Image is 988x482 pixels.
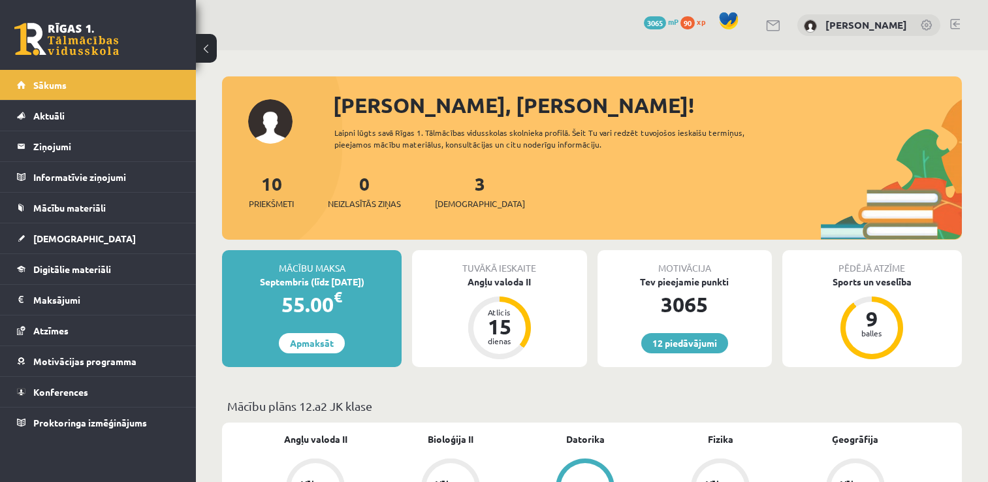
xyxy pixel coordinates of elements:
div: dienas [480,337,519,345]
a: Datorika [566,432,605,446]
a: 90 xp [680,16,712,27]
p: Mācību plāns 12.a2 JK klase [227,397,957,415]
a: Angļu valoda II Atlicis 15 dienas [412,275,586,361]
a: 3[DEMOGRAPHIC_DATA] [435,172,525,210]
a: [DEMOGRAPHIC_DATA] [17,223,180,253]
a: Apmaksāt [279,333,345,353]
a: Ziņojumi [17,131,180,161]
span: [DEMOGRAPHIC_DATA] [33,233,136,244]
div: 3065 [598,289,772,320]
legend: Maksājumi [33,285,180,315]
div: Laipni lūgts savā Rīgas 1. Tālmācības vidusskolas skolnieka profilā. Šeit Tu vari redzēt tuvojošo... [334,127,778,150]
a: Atzīmes [17,315,180,345]
span: Konferences [33,386,88,398]
a: Digitālie materiāli [17,254,180,284]
div: 55.00 [222,289,402,320]
a: Bioloģija II [428,432,473,446]
span: Proktoringa izmēģinājums [33,417,147,428]
span: mP [668,16,678,27]
a: [PERSON_NAME] [825,18,907,31]
legend: Informatīvie ziņojumi [33,162,180,192]
div: Angļu valoda II [412,275,586,289]
legend: Ziņojumi [33,131,180,161]
span: Neizlasītās ziņas [328,197,401,210]
div: 9 [852,308,891,329]
a: Maksājumi [17,285,180,315]
a: Sākums [17,70,180,100]
a: Mācību materiāli [17,193,180,223]
a: Motivācijas programma [17,346,180,376]
div: Mācību maksa [222,250,402,275]
a: Proktoringa izmēģinājums [17,408,180,438]
span: 90 [680,16,695,29]
span: xp [697,16,705,27]
a: Sports un veselība 9 balles [782,275,962,361]
span: Priekšmeti [249,197,294,210]
a: Informatīvie ziņojumi [17,162,180,192]
a: Fizika [708,432,733,446]
img: Paula Svilāne [804,20,817,33]
span: € [334,287,342,306]
div: [PERSON_NAME], [PERSON_NAME]! [333,89,962,121]
span: Sākums [33,79,67,91]
div: Tuvākā ieskaite [412,250,586,275]
a: 3065 mP [644,16,678,27]
a: 12 piedāvājumi [641,333,728,353]
a: Konferences [17,377,180,407]
span: Atzīmes [33,325,69,336]
span: 3065 [644,16,666,29]
span: Digitālie materiāli [33,263,111,275]
span: Mācību materiāli [33,202,106,214]
div: 15 [480,316,519,337]
div: Pēdējā atzīme [782,250,962,275]
div: balles [852,329,891,337]
a: Aktuāli [17,101,180,131]
div: Motivācija [598,250,772,275]
a: 0Neizlasītās ziņas [328,172,401,210]
a: 10Priekšmeti [249,172,294,210]
div: Sports un veselība [782,275,962,289]
a: Ģeogrāfija [832,432,878,446]
span: Aktuāli [33,110,65,121]
a: Angļu valoda II [284,432,347,446]
span: Motivācijas programma [33,355,136,367]
span: [DEMOGRAPHIC_DATA] [435,197,525,210]
a: Rīgas 1. Tālmācības vidusskola [14,23,119,56]
div: Tev pieejamie punkti [598,275,772,289]
div: Atlicis [480,308,519,316]
div: Septembris (līdz [DATE]) [222,275,402,289]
